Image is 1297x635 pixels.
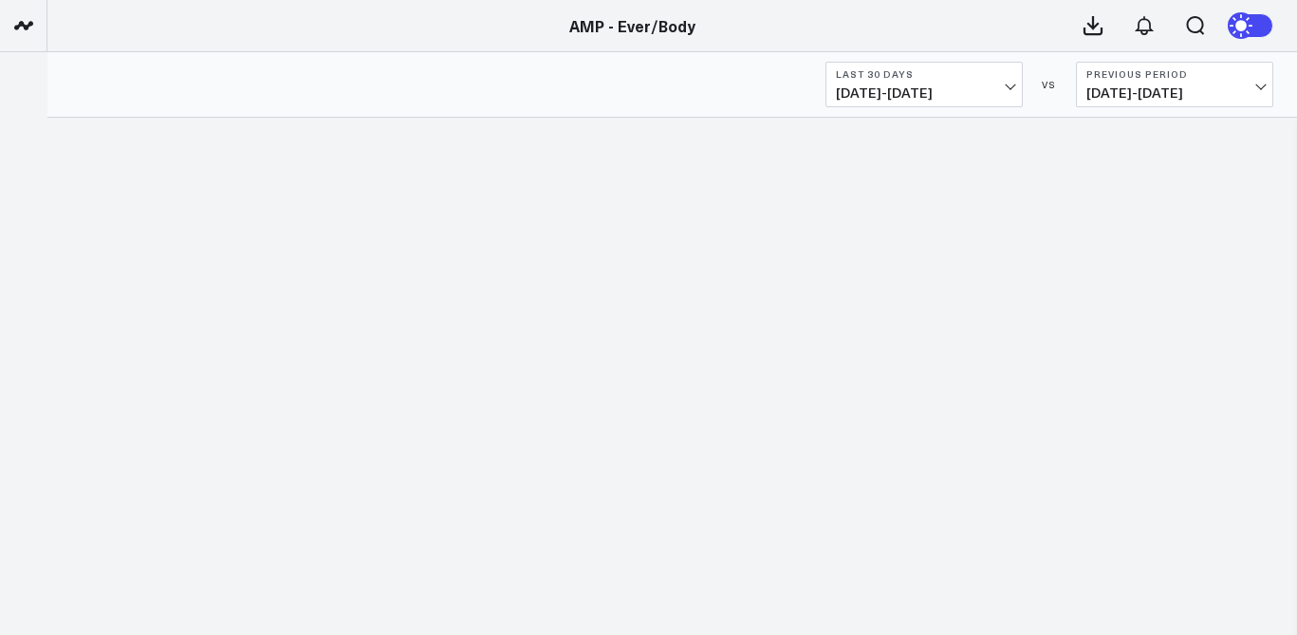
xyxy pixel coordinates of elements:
[1086,85,1263,101] span: [DATE] - [DATE]
[825,62,1023,107] button: Last 30 Days[DATE]-[DATE]
[1076,62,1273,107] button: Previous Period[DATE]-[DATE]
[1086,68,1263,80] b: Previous Period
[836,68,1012,80] b: Last 30 Days
[569,15,695,36] a: AMP - Ever/Body
[836,85,1012,101] span: [DATE] - [DATE]
[1032,79,1066,90] div: VS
